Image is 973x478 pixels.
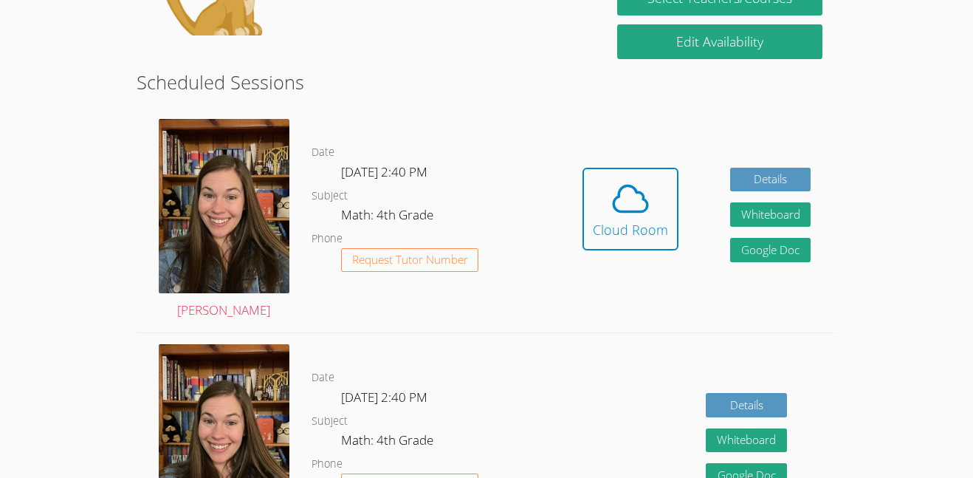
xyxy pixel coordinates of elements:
[159,119,289,293] img: avatar.png
[617,24,822,59] a: Edit Availability
[312,143,334,162] dt: Date
[312,369,334,387] dt: Date
[341,163,427,180] span: [DATE] 2:40 PM
[730,168,811,192] a: Details
[341,248,479,273] button: Request Tutor Number
[730,238,811,262] a: Google Doc
[312,412,348,431] dt: Subject
[341,389,427,406] span: [DATE] 2:40 PM
[312,455,343,474] dt: Phone
[312,230,343,248] dt: Phone
[352,254,468,265] span: Request Tutor Number
[137,68,837,96] h2: Scheduled Sessions
[312,187,348,205] dt: Subject
[159,119,289,321] a: [PERSON_NAME]
[706,429,787,453] button: Whiteboard
[582,168,678,250] button: Cloud Room
[341,430,436,455] dd: Math: 4th Grade
[593,219,668,240] div: Cloud Room
[730,202,811,227] button: Whiteboard
[706,393,787,417] a: Details
[341,205,436,230] dd: Math: 4th Grade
